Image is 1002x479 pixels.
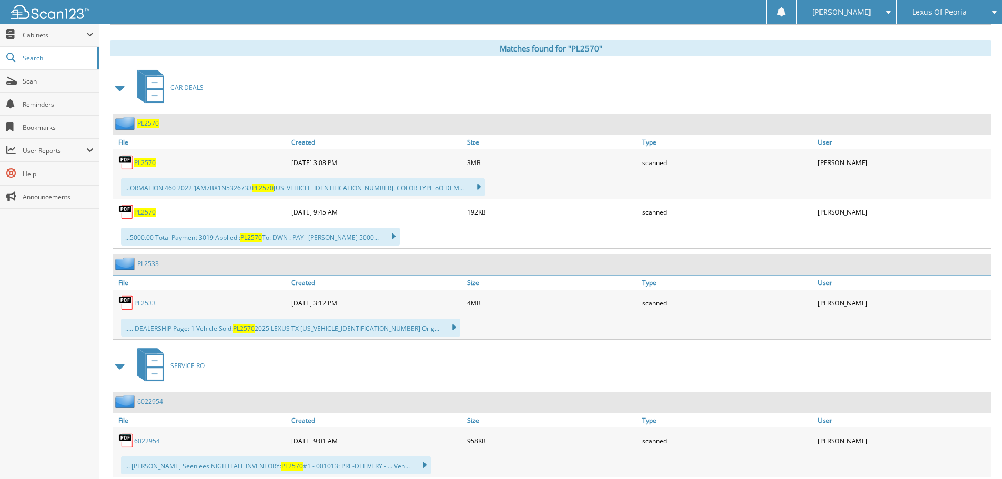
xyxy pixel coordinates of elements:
span: CAR DEALS [170,83,204,92]
a: File [113,276,289,290]
a: Type [640,413,815,427]
a: Size [464,413,640,427]
a: Type [640,276,815,290]
span: Reminders [23,100,94,109]
span: Scan [23,77,94,86]
img: scan123-logo-white.svg [11,5,89,19]
span: PL2570 [281,462,303,471]
span: SERVICE RO [170,361,205,370]
span: Lexus Of Peoria [912,9,967,15]
span: PL2570 [252,184,274,192]
a: User [815,276,991,290]
div: scanned [640,201,815,222]
a: PL2533 [137,259,159,268]
div: 4MB [464,292,640,313]
img: folder2.png [115,395,137,408]
img: PDF.png [118,204,134,220]
a: Created [289,135,464,149]
img: PDF.png [118,433,134,449]
div: scanned [640,430,815,451]
div: [PERSON_NAME] [815,292,991,313]
a: PL2533 [134,299,156,308]
div: [PERSON_NAME] [815,430,991,451]
span: Help [23,169,94,178]
a: File [113,135,289,149]
a: Size [464,276,640,290]
div: ..... DEALERSHIP Page: 1 Vehicle Sold: 2025 LEXUS TX [US_VEHICLE_IDENTIFICATION_NUMBER] Orig... [121,319,460,337]
div: [PERSON_NAME] [815,201,991,222]
img: PDF.png [118,155,134,170]
a: 6022954 [134,436,160,445]
a: Size [464,135,640,149]
span: Cabinets [23,30,86,39]
a: User [815,413,991,427]
a: Created [289,276,464,290]
div: [DATE] 3:08 PM [289,152,464,173]
img: folder2.png [115,117,137,130]
a: PL2570 [137,119,159,128]
a: Type [640,135,815,149]
div: ... [PERSON_NAME] Seen ees NIGHTFALL INVENTORY: #1 - 001013: PRE-DELIVERY - ... Veh... [121,456,431,474]
div: 958KB [464,430,640,451]
a: 6022954 [137,397,163,406]
a: CAR DEALS [131,67,204,108]
div: ...ORMATION 460 2022 ‘JAM7BX1N5326733 [US_VEHICLE_IDENTIFICATION_NUMBER]. COLOR TYPE oO DEM... [121,178,485,196]
div: ...5000.00 Total Payment 3019 Applied : To: DWN : PAY--[PERSON_NAME] 5000... [121,228,400,246]
a: SERVICE RO [131,345,205,386]
div: scanned [640,292,815,313]
span: PL2570 [233,324,255,333]
div: 192KB [464,201,640,222]
span: Search [23,54,92,63]
span: [PERSON_NAME] [812,9,871,15]
img: PDF.png [118,295,134,311]
a: PL2570 [134,158,156,167]
span: Announcements [23,192,94,201]
div: [DATE] 9:01 AM [289,430,464,451]
a: User [815,135,991,149]
a: File [113,413,289,427]
div: 3MB [464,152,640,173]
span: PL2570 [240,233,262,242]
iframe: Chat Widget [949,429,1002,479]
div: [DATE] 3:12 PM [289,292,464,313]
div: scanned [640,152,815,173]
div: Matches found for "PL2570" [110,40,991,56]
span: User Reports [23,146,86,155]
a: PL2570 [134,208,156,217]
div: [PERSON_NAME] [815,152,991,173]
a: Created [289,413,464,427]
img: folder2.png [115,257,137,270]
span: Bookmarks [23,123,94,132]
div: [DATE] 9:45 AM [289,201,464,222]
